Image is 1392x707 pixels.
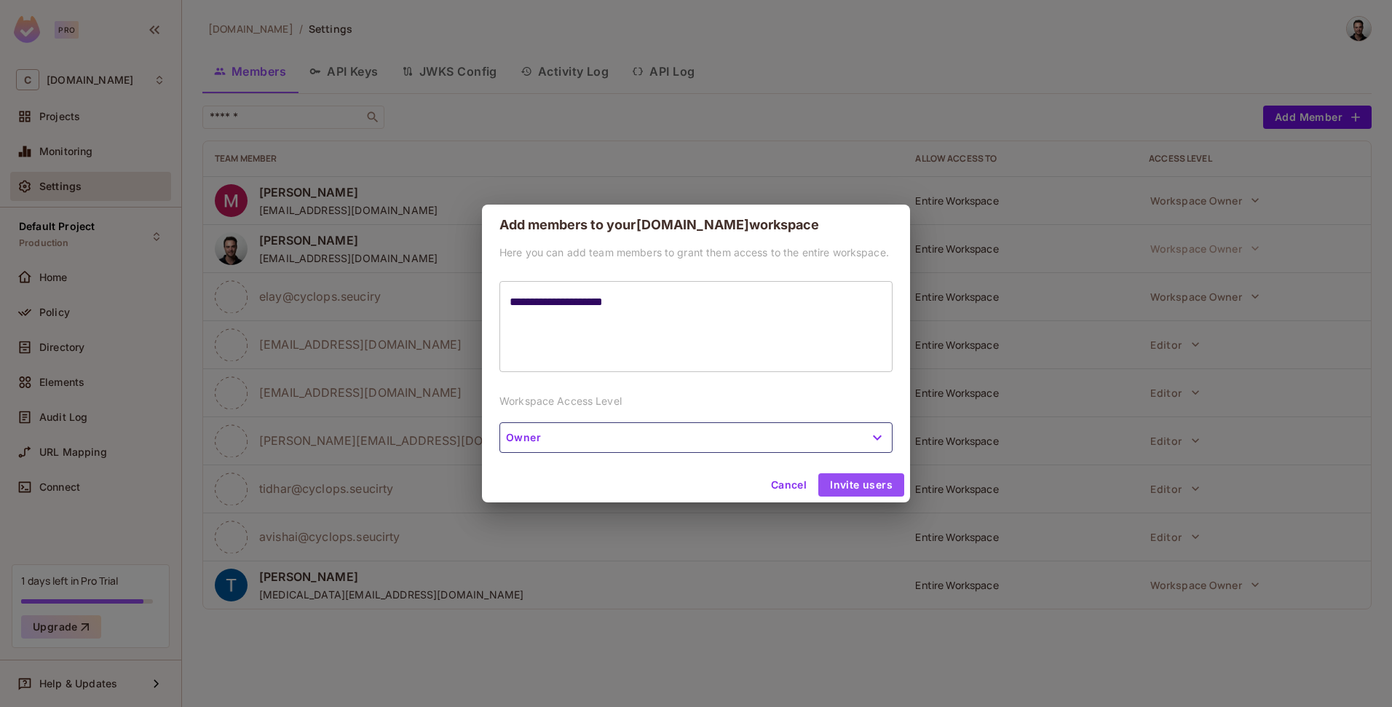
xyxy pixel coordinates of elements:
button: Cancel [765,473,812,497]
button: Invite users [818,473,904,497]
p: Here you can add team members to grant them access to the entire workspace. [499,245,893,259]
h2: Add members to your [DOMAIN_NAME] workspace [482,205,910,245]
button: Owner [499,422,893,453]
p: Workspace Access Level [499,394,893,408]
